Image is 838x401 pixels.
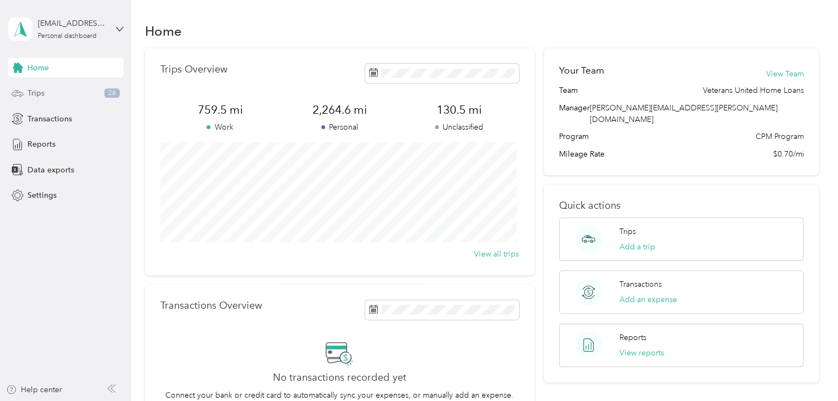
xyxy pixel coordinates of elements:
p: Trips Overview [160,64,227,75]
span: Data exports [27,164,74,176]
span: Mileage Rate [559,148,605,160]
p: Transactions Overview [160,300,262,311]
button: Add a trip [619,241,655,253]
div: Personal dashboard [38,33,97,40]
p: Transactions [619,279,662,290]
h1: Home [145,25,182,37]
span: Veterans United Home Loans [702,85,803,96]
p: Quick actions [559,200,803,211]
span: 130.5 mi [399,102,519,118]
p: Reports [619,332,646,343]
span: 759.5 mi [160,102,280,118]
h2: Your Team [559,64,604,77]
p: Work [160,121,280,133]
button: Add an expense [619,294,677,305]
p: Unclassified [399,121,519,133]
button: Help center [6,384,62,396]
span: Trips [27,87,44,99]
span: 26 [104,88,120,98]
button: View reports [619,347,664,359]
span: $0.70/mi [773,148,803,160]
span: Settings [27,190,57,201]
div: [EMAIL_ADDRESS][PERSON_NAME][DOMAIN_NAME] [38,18,107,29]
span: Program [559,131,589,142]
span: CPM Program [755,131,803,142]
span: Home [27,62,49,74]
p: Trips [619,226,636,237]
button: View Team [766,68,803,80]
span: Transactions [27,113,72,125]
iframe: Everlance-gr Chat Button Frame [776,339,838,401]
span: [PERSON_NAME][EMAIL_ADDRESS][PERSON_NAME][DOMAIN_NAME] [590,103,778,124]
h2: No transactions recorded yet [273,372,406,383]
span: Team [559,85,578,96]
span: 2,264.6 mi [280,102,399,118]
button: View all trips [474,248,519,260]
p: Personal [280,121,399,133]
span: Manager [559,102,590,125]
span: Reports [27,138,55,150]
p: Connect your bank or credit card to automatically sync your expenses, or manually add an expense. [165,389,513,401]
